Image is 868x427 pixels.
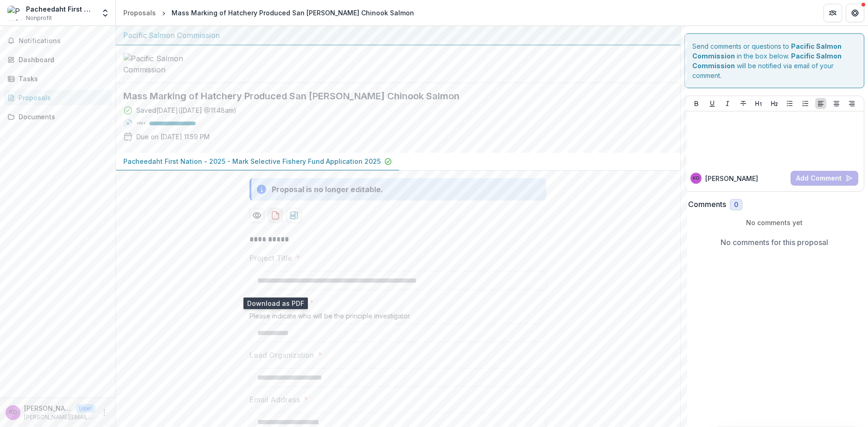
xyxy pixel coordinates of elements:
[19,37,108,45] span: Notifications
[19,74,104,84] div: Tasks
[19,112,104,122] div: Documents
[4,71,112,86] a: Tasks
[120,6,418,19] nav: breadcrumb
[815,98,826,109] button: Align Left
[753,98,764,109] button: Heading 1
[721,237,828,248] p: No comments for this proposal
[831,98,842,109] button: Align Center
[738,98,749,109] button: Strike
[4,90,112,105] a: Proposals
[272,184,383,195] div: Proposal is no longer editable.
[249,252,292,264] p: Project Title
[691,98,702,109] button: Bold
[846,98,857,109] button: Align Right
[268,208,283,223] button: download-proposal
[99,407,110,418] button: More
[249,297,306,308] p: Lead Proponent
[823,4,842,22] button: Partners
[19,93,104,103] div: Proposals
[784,98,795,109] button: Bullet List
[249,208,264,223] button: Preview ada61473-40da-4756-98b3-d123408e8943-0.pdf
[249,394,300,405] p: Email Address
[136,120,146,127] p: 100 %
[120,6,160,19] a: Proposals
[249,312,546,323] div: Please indicate who will be the principle investigator.
[123,91,658,102] h2: Mass Marking of Hatchery Produced San [PERSON_NAME] Chinook Salmon
[800,98,811,109] button: Ordered List
[769,98,780,109] button: Heading 2
[26,4,95,14] div: Pacheedaht First Nation
[846,4,864,22] button: Get Help
[707,98,718,109] button: Underline
[24,403,72,413] p: [PERSON_NAME]
[684,33,865,88] div: Send comments or questions to in the box below. will be notified via email of your comment.
[19,55,104,65] div: Dashboard
[136,105,236,115] div: Saved [DATE] ( [DATE] @ 11:48am )
[123,53,216,75] img: Pacific Salmon Commission
[123,30,673,41] div: Pacific Salmon Commission
[688,218,861,227] p: No comments yet
[4,109,112,124] a: Documents
[9,409,17,415] div: Katie Davidson
[26,14,52,22] span: Nonprofit
[722,98,733,109] button: Italicize
[705,174,758,183] p: [PERSON_NAME]
[688,200,726,209] h2: Comments
[123,156,381,166] p: Pacheedaht First Nation - 2025 - Mark Selective Fishery Fund Application 2025
[693,176,699,181] div: Katie Davidson
[136,132,210,142] p: Due on [DATE] 11:59 PM
[4,33,112,48] button: Notifications
[24,413,95,421] p: [PERSON_NAME][EMAIL_ADDRESS][PERSON_NAME][DOMAIN_NAME]
[791,171,858,186] button: Add Comment
[4,52,112,67] a: Dashboard
[76,404,95,413] p: User
[7,6,22,20] img: Pacheedaht First Nation
[123,8,156,18] div: Proposals
[734,201,738,209] span: 0
[287,208,301,223] button: download-proposal
[249,349,314,361] p: Lead Organization
[99,4,112,22] button: Open entity switcher
[172,8,414,18] div: Mass Marking of Hatchery Produced San [PERSON_NAME] Chinook Salmon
